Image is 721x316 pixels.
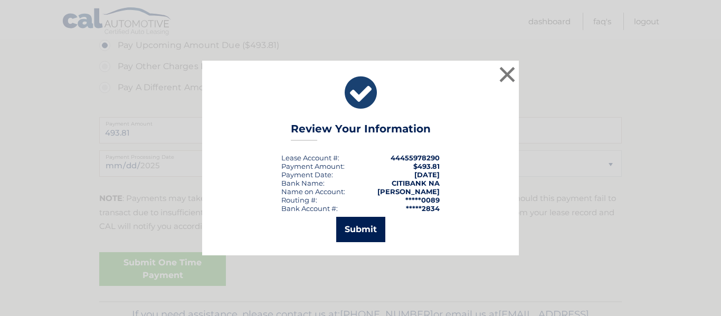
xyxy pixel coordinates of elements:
[281,187,345,196] div: Name on Account:
[391,154,440,162] strong: 44455978290
[392,179,440,187] strong: CITIBANK NA
[281,179,325,187] div: Bank Name:
[281,204,338,213] div: Bank Account #:
[291,122,431,141] h3: Review Your Information
[497,64,518,85] button: ×
[414,170,440,179] span: [DATE]
[281,170,331,179] span: Payment Date
[413,162,440,170] span: $493.81
[336,217,385,242] button: Submit
[281,154,339,162] div: Lease Account #:
[281,170,333,179] div: :
[281,162,345,170] div: Payment Amount:
[281,196,317,204] div: Routing #:
[377,187,440,196] strong: [PERSON_NAME]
